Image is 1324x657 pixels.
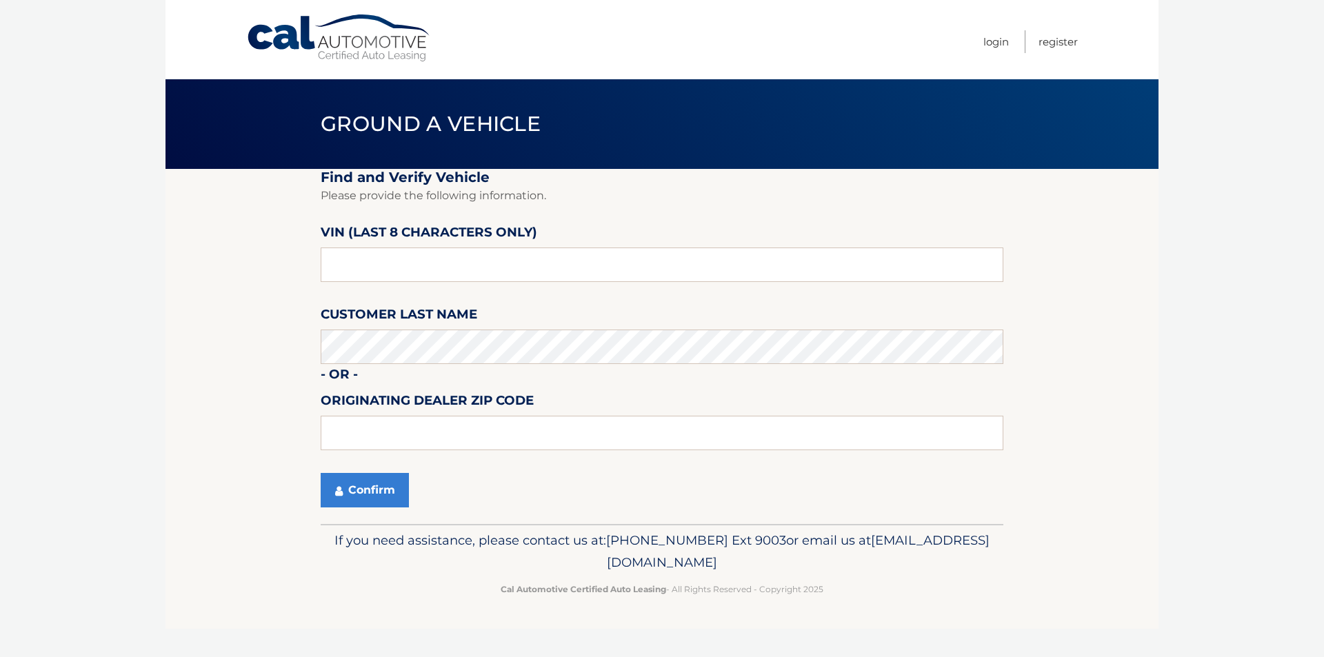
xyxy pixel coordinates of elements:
[321,390,534,416] label: Originating Dealer Zip Code
[330,582,994,596] p: - All Rights Reserved - Copyright 2025
[321,222,537,247] label: VIN (last 8 characters only)
[1039,30,1078,53] a: Register
[321,304,477,330] label: Customer Last Name
[321,111,541,137] span: Ground a Vehicle
[321,364,358,390] label: - or -
[983,30,1009,53] a: Login
[321,473,409,507] button: Confirm
[246,14,432,63] a: Cal Automotive
[330,529,994,574] p: If you need assistance, please contact us at: or email us at
[321,186,1003,205] p: Please provide the following information.
[501,584,666,594] strong: Cal Automotive Certified Auto Leasing
[321,169,1003,186] h2: Find and Verify Vehicle
[606,532,786,548] span: [PHONE_NUMBER] Ext 9003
